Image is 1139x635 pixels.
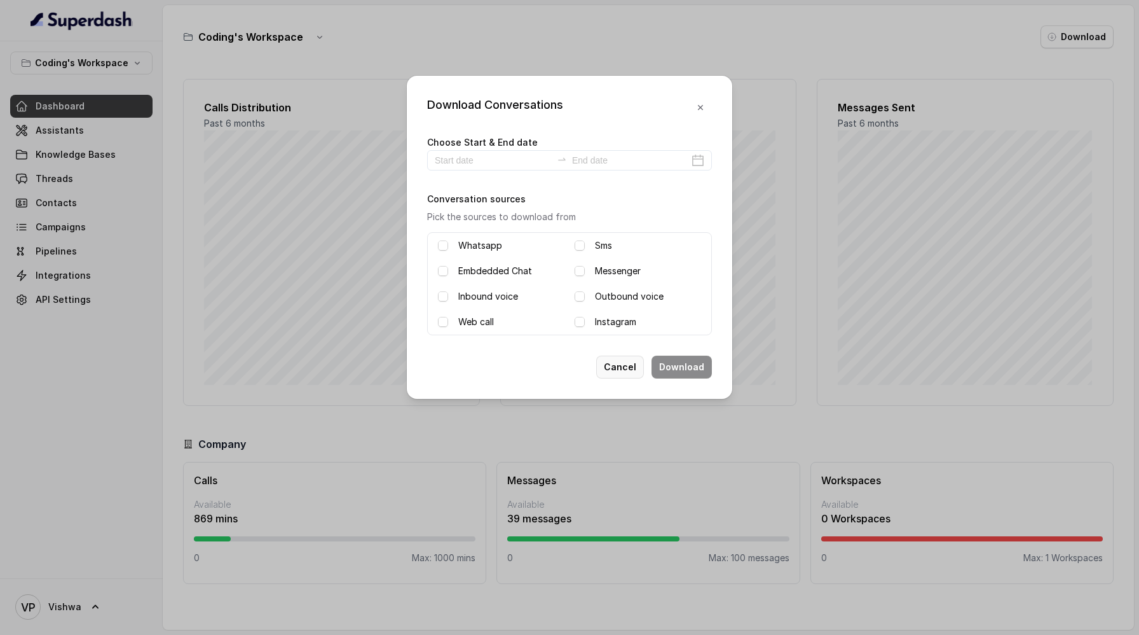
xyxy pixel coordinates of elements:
[427,193,526,204] label: Conversation sources
[458,263,532,279] label: Embdedded Chat
[557,154,567,164] span: to
[595,238,612,253] label: Sms
[557,154,567,164] span: swap-right
[596,356,644,379] button: Cancel
[572,153,689,167] input: End date
[458,238,502,253] label: Whatsapp
[595,263,641,279] label: Messenger
[427,209,712,225] p: Pick the sources to download from
[595,314,636,330] label: Instagram
[651,356,712,379] button: Download
[458,289,518,304] label: Inbound voice
[435,153,552,167] input: Start date
[458,314,494,330] label: Web call
[427,96,563,119] div: Download Conversations
[595,289,664,304] label: Outbound voice
[427,137,538,148] label: Choose Start & End date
